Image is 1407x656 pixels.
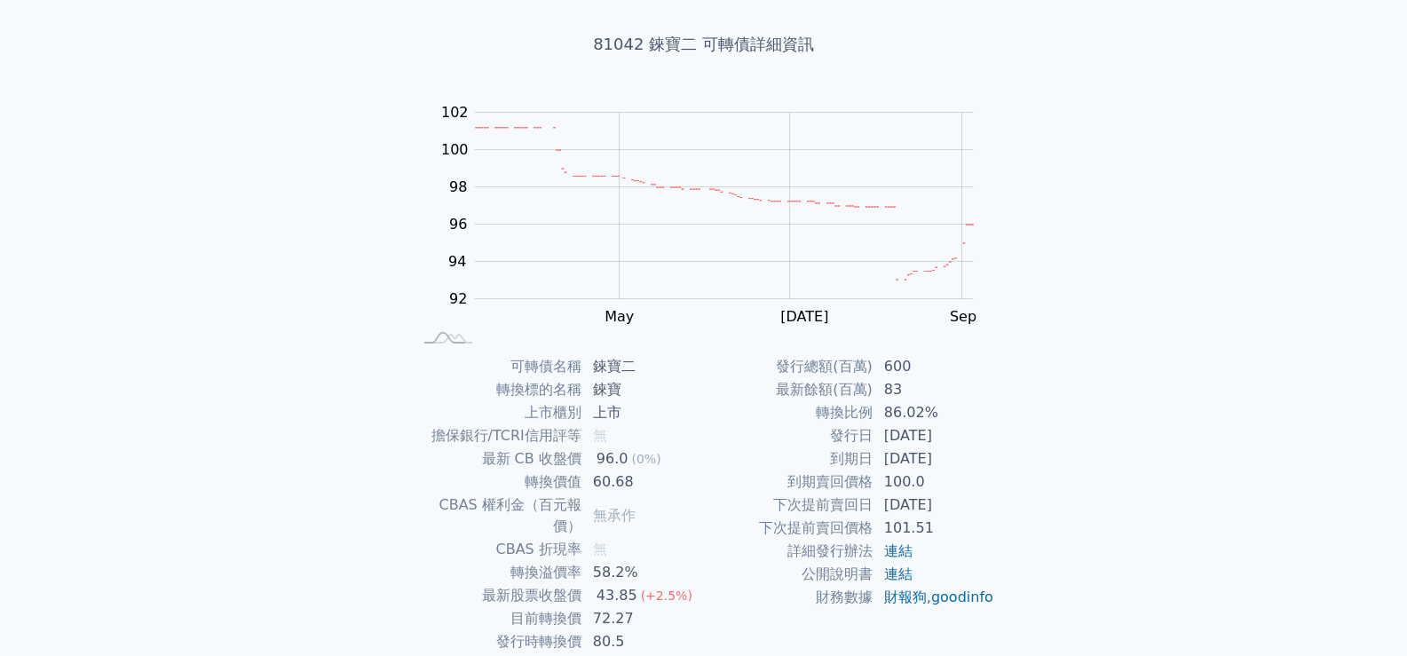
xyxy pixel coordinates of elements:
[884,589,927,605] a: 財報狗
[873,494,995,517] td: [DATE]
[593,541,607,557] span: 無
[441,141,469,158] tspan: 100
[931,589,993,605] a: goodinfo
[593,507,636,524] span: 無承作
[413,494,582,538] td: CBAS 權利金（百元報價）
[873,424,995,447] td: [DATE]
[704,540,873,563] td: 詳細發行辦法
[884,542,913,559] a: 連結
[593,427,607,444] span: 無
[448,253,466,270] tspan: 94
[413,538,582,561] td: CBAS 折現率
[582,561,704,584] td: 58.2%
[582,378,704,401] td: 錸寶
[582,470,704,494] td: 60.68
[704,563,873,586] td: 公開說明書
[582,607,704,630] td: 72.27
[582,401,704,424] td: 上市
[704,586,873,609] td: 財務數據
[449,178,467,195] tspan: 98
[413,447,582,470] td: 最新 CB 收盤價
[704,424,873,447] td: 發行日
[873,447,995,470] td: [DATE]
[413,470,582,494] td: 轉換價值
[704,401,873,424] td: 轉換比例
[641,589,692,603] span: (+2.5%)
[582,630,704,653] td: 80.5
[873,470,995,494] td: 100.0
[582,355,704,378] td: 錸寶二
[704,355,873,378] td: 發行總額(百萬)
[704,494,873,517] td: 下次提前賣回日
[873,586,995,609] td: ,
[704,517,873,540] td: 下次提前賣回價格
[413,630,582,653] td: 發行時轉換價
[704,378,873,401] td: 最新餘額(百萬)
[449,216,467,233] tspan: 96
[704,447,873,470] td: 到期日
[593,585,641,606] div: 43.85
[413,424,582,447] td: 擔保銀行/TCRI信用評等
[413,561,582,584] td: 轉換溢價率
[413,378,582,401] td: 轉換標的名稱
[631,452,660,466] span: (0%)
[391,32,1016,57] h1: 81042 錸寶二 可轉債詳細資訊
[441,104,469,121] tspan: 102
[475,128,973,280] g: Series
[593,448,632,470] div: 96.0
[704,470,873,494] td: 到期賣回價格
[873,355,995,378] td: 600
[413,355,582,378] td: 可轉債名稱
[413,401,582,424] td: 上市櫃別
[605,308,634,325] tspan: May
[449,290,467,307] tspan: 92
[873,378,995,401] td: 83
[884,565,913,582] a: 連結
[950,308,976,325] tspan: Sep
[780,308,828,325] tspan: [DATE]
[873,401,995,424] td: 86.02%
[413,607,582,630] td: 目前轉換價
[413,584,582,607] td: 最新股票收盤價
[873,517,995,540] td: 101.51
[432,104,1000,325] g: Chart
